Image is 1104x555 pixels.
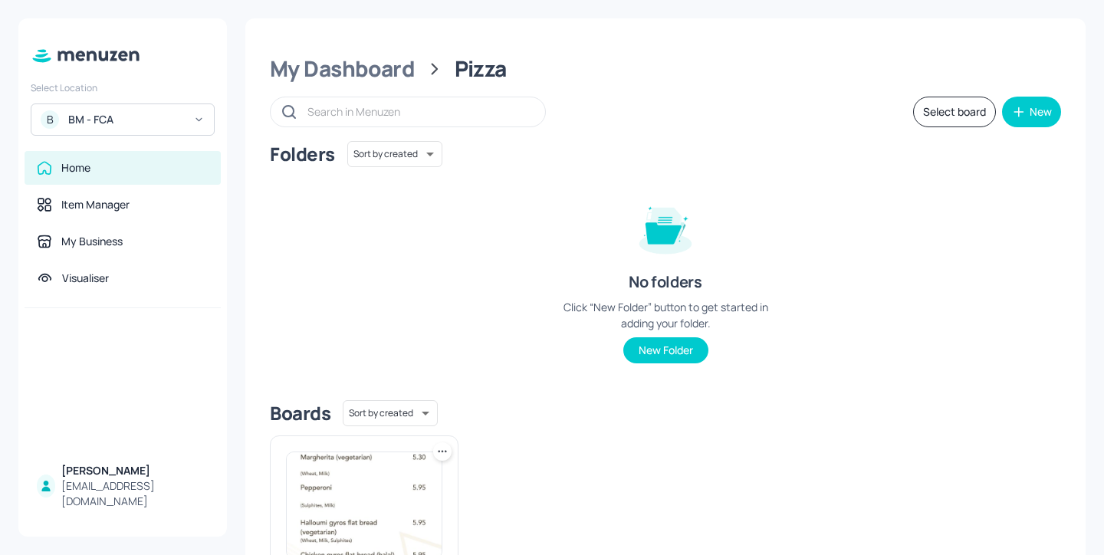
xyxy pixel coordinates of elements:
div: Boards [270,401,330,425]
div: My Business [61,234,123,249]
button: New [1002,97,1061,127]
div: [EMAIL_ADDRESS][DOMAIN_NAME] [61,478,209,509]
div: BM - FCA [68,112,184,127]
div: My Dashboard [270,55,415,83]
div: New [1030,107,1052,117]
div: Pizza [455,55,507,83]
div: Folders [270,142,335,166]
div: [PERSON_NAME] [61,463,209,478]
button: Select board [913,97,996,127]
div: Item Manager [61,197,130,212]
input: Search in Menuzen [307,100,530,123]
div: Sort by created [347,139,442,169]
div: B [41,110,59,129]
div: Visualiser [62,271,109,286]
div: Sort by created [343,398,438,429]
div: Home [61,160,90,176]
div: No folders [629,271,701,293]
img: folder-empty [627,189,704,265]
div: Click “New Folder” button to get started in adding your folder. [550,299,780,331]
div: Select Location [31,81,215,94]
button: New Folder [623,337,708,363]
